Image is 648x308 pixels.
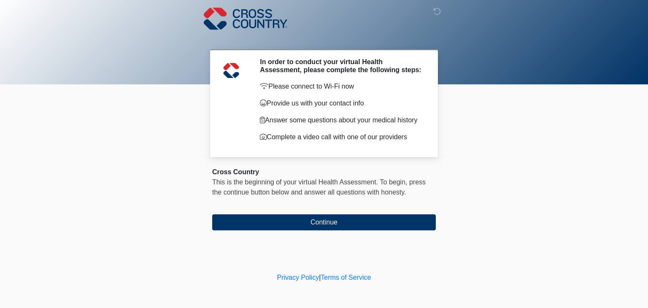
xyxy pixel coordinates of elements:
p: Complete a video call with one of our providers [260,132,423,142]
p: Answer some questions about your medical history [260,115,423,125]
span: press the continue button below and answer all questions with honesty. [212,178,426,196]
a: Terms of Service [321,274,371,281]
span: To begin, [380,178,409,186]
img: Cross Country Logo [204,6,287,31]
h2: In order to conduct your virtual Health Assessment, please complete the following steps: [260,58,423,74]
p: Please connect to Wi-Fi now [260,81,423,92]
h1: ‎ ‎ ‎ [206,30,442,46]
div: Cross Country [212,167,436,177]
img: Agent Avatar [219,58,244,83]
a: | [319,274,321,281]
span: This is the beginning of your virtual Health Assessment. [212,178,378,186]
p: Provide us with your contact info [260,98,423,108]
a: Privacy Policy [277,274,319,281]
button: Continue [212,214,436,230]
